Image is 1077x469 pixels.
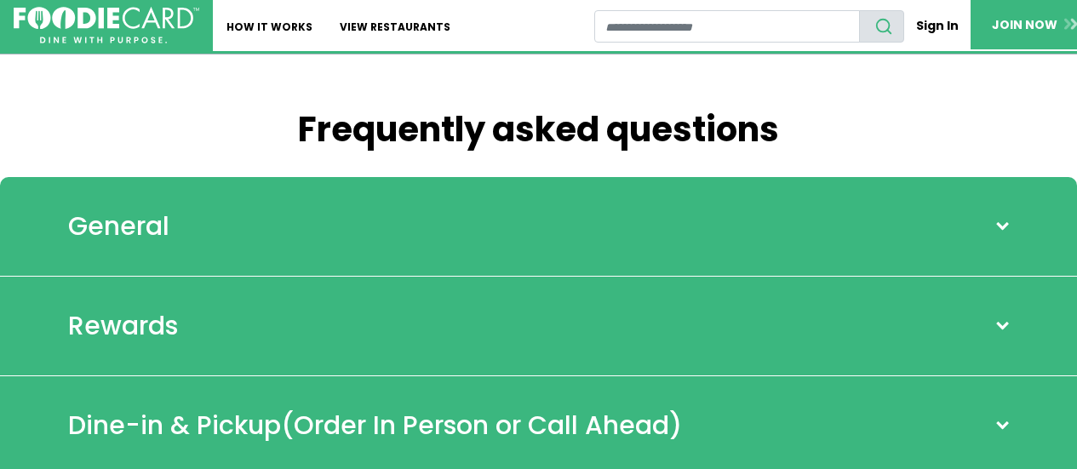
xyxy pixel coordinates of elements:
[68,410,682,441] h2: Dine-in & Pickup
[281,407,682,443] span: (Order In Person or Call Ahead)
[859,10,904,43] button: search
[14,7,199,44] img: FoodieCard; Eat, Drink, Save, Donate
[68,211,169,242] h2: General
[594,10,859,43] input: restaurant search
[904,10,971,42] a: Sign In
[68,311,178,341] h2: Rewards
